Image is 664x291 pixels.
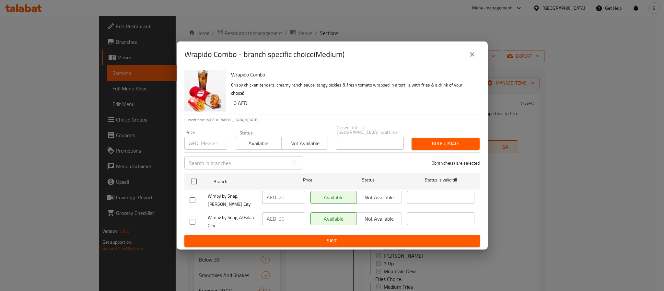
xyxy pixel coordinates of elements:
[214,178,281,186] span: Branch
[267,215,276,223] p: AED
[432,160,480,166] p: 0 branche(s) are selected
[201,137,227,150] input: Please enter price
[184,70,226,111] img: Wrapido Combo
[235,137,282,150] button: Available
[267,193,276,201] p: AED
[281,137,328,150] button: Not available
[284,139,325,148] span: Not available
[184,49,344,60] h2: Wrapido Combo - branch specific choice(Medium)
[334,176,402,184] span: Status
[279,212,305,225] input: Please enter price
[231,70,475,79] h6: Wrapido Combo
[184,117,480,123] p: Current time in [GEOGRAPHIC_DATA] is [DATE]
[184,235,480,247] button: Save
[279,191,305,204] input: Please enter price
[286,176,329,184] span: Price
[238,139,279,148] span: Available
[208,192,257,208] span: Wimpy by Snap, [PERSON_NAME] City
[417,140,474,148] span: Bulk update
[407,176,474,184] span: Status is valid till
[184,157,288,169] input: Search in branches
[412,138,480,150] button: Bulk update
[231,81,475,97] p: Crispy chicken tenders, creamy ranch sauce, tangy pickles & fresh tomato wrapped in a tortilla wi...
[234,99,475,108] h6: 0 AED
[189,139,198,147] p: AED
[190,237,475,245] span: Save
[464,47,480,62] button: close
[208,214,257,230] span: Wimpy by Snap, Al Falah City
